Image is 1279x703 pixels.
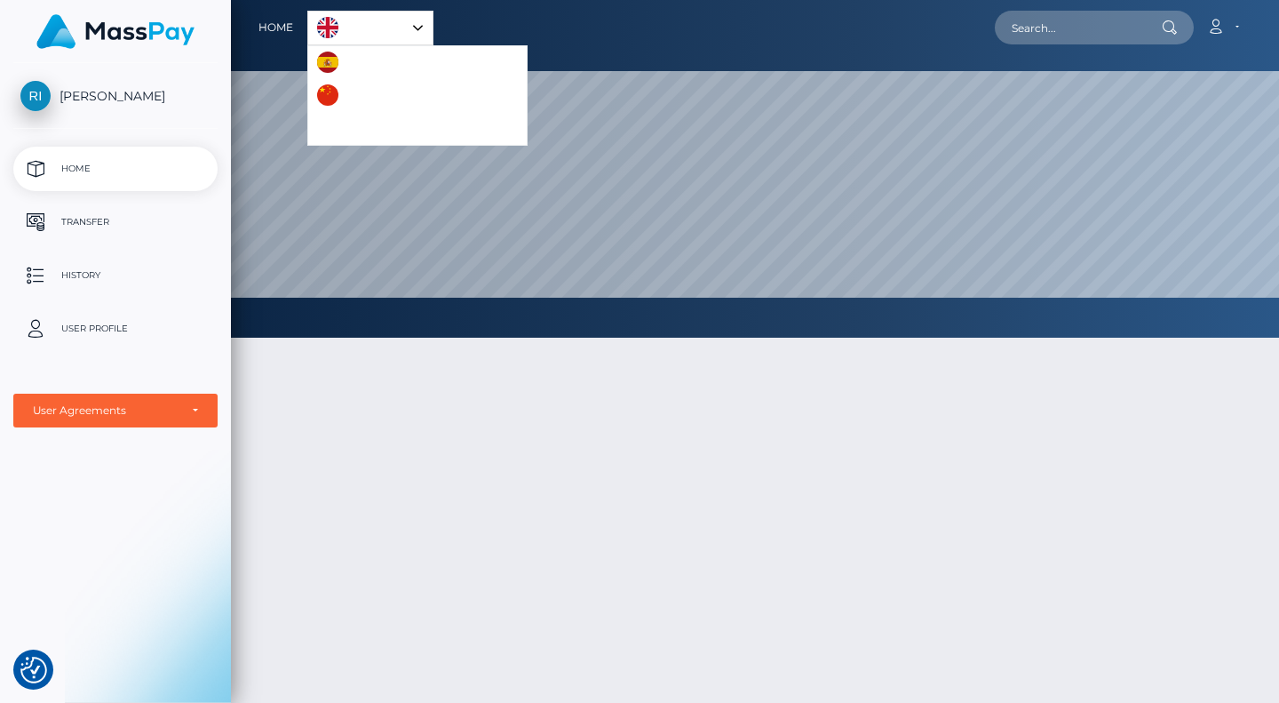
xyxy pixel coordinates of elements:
[13,200,218,244] a: Transfer
[20,262,211,289] p: History
[20,657,47,683] button: Consent Preferences
[13,147,218,191] a: Home
[20,209,211,236] p: Transfer
[307,11,433,45] aside: Language selected: English
[13,253,218,298] a: History
[308,12,433,44] a: English
[308,112,527,145] a: Português ([GEOGRAPHIC_DATA])
[307,45,528,146] ul: Language list
[20,156,211,182] p: Home
[20,657,47,683] img: Revisit consent button
[13,394,218,427] button: User Agreements
[258,9,293,46] a: Home
[307,11,433,45] div: Language
[13,88,218,104] span: [PERSON_NAME]
[33,403,179,418] div: User Agreements
[13,307,218,351] a: User Profile
[36,14,195,49] img: MassPay
[20,316,211,342] p: User Profile
[995,11,1162,44] input: Search...
[308,79,417,112] a: 中文 (简体)
[308,46,408,79] a: Español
